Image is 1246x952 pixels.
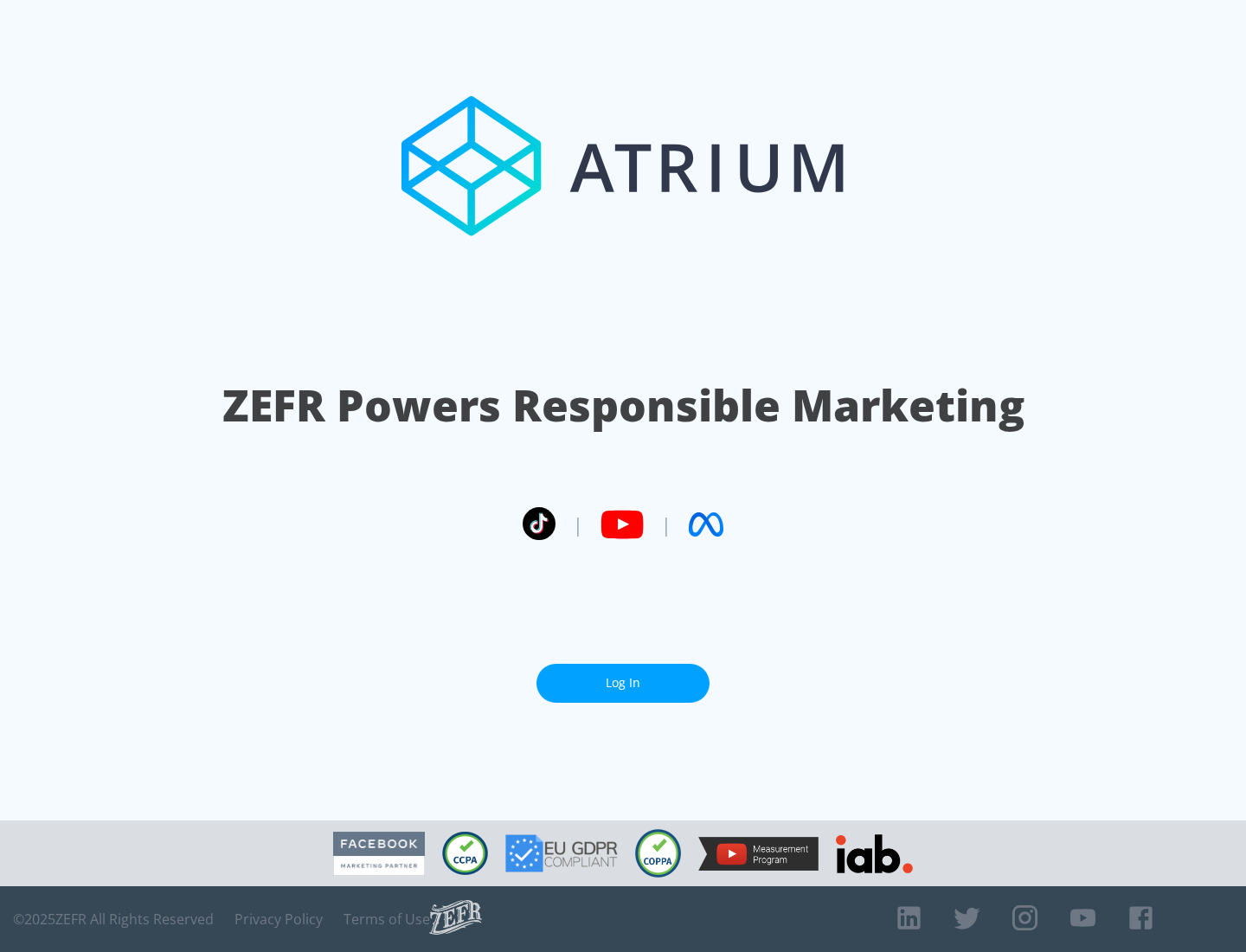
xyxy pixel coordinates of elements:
img: IAB [836,834,913,873]
img: GDPR Compliant [505,834,618,872]
img: Facebook Marketing Partner [333,832,425,876]
img: CCPA Compliant [442,832,488,875]
img: COPPA Compliant [635,829,681,878]
a: Log In [536,664,710,703]
span: | [573,511,583,537]
a: Terms of Use [344,910,430,928]
a: Privacy Policy [234,910,323,928]
img: YouTube Measurement Program [698,837,819,871]
h1: ZEFR Powers Responsible Marketing [222,376,1024,435]
span: © 2025 ZEFR All Rights Reserved [13,910,214,928]
span: | [661,511,671,537]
